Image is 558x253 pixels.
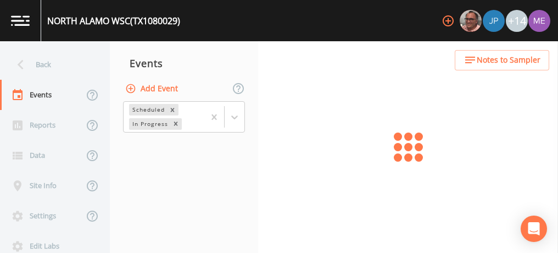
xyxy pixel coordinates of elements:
div: Remove In Progress [170,118,182,130]
div: Remove Scheduled [166,104,178,116]
img: logo [11,15,30,26]
img: e2d790fa78825a4bb76dcb6ab311d44c [460,10,482,32]
button: Add Event [123,79,182,99]
div: Joshua gere Paul [482,10,505,32]
div: Scheduled [129,104,166,116]
span: Notes to Sampler [477,53,540,67]
div: Mike Franklin [459,10,482,32]
img: 41241ef155101aa6d92a04480b0d0000 [483,10,505,32]
div: +14 [506,10,528,32]
img: d4d65db7c401dd99d63b7ad86343d265 [528,10,550,32]
div: In Progress [129,118,170,130]
div: Events [110,50,258,77]
div: NORTH ALAMO WSC (TX1080029) [47,14,180,28]
div: Open Intercom Messenger [521,216,547,242]
button: Notes to Sampler [455,50,549,70]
